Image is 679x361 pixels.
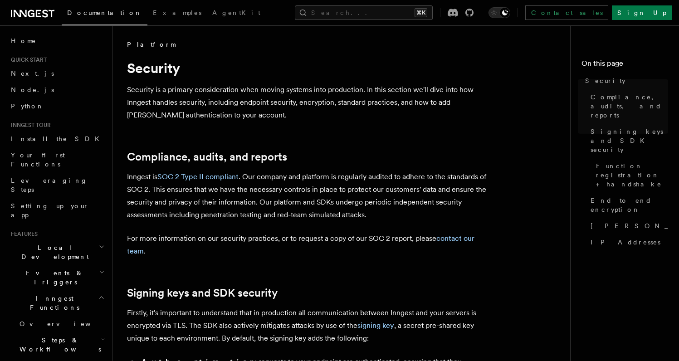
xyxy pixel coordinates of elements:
span: Local Development [7,243,99,261]
kbd: ⌘K [415,8,427,17]
a: Home [7,33,107,49]
a: Security [581,73,668,89]
span: Platform [127,40,175,49]
span: Next.js [11,70,54,77]
a: Your first Functions [7,147,107,172]
a: Signing keys and SDK security [587,123,668,158]
span: Compliance, audits, and reports [591,93,668,120]
a: Node.js [7,82,107,98]
a: signing key [357,321,394,330]
a: End to end encryption [587,192,668,218]
span: Your first Functions [11,151,65,168]
span: IP Addresses [591,238,660,247]
p: For more information on our security practices, or to request a copy of our SOC 2 report, please . [127,232,490,258]
span: AgentKit [212,9,260,16]
a: Sign Up [612,5,672,20]
a: Contact sales [525,5,608,20]
span: Node.js [11,86,54,93]
button: Toggle dark mode [488,7,510,18]
h4: On this page [581,58,668,73]
h1: Security [127,60,490,76]
a: IP Addresses [587,234,668,250]
a: Overview [16,316,107,332]
button: Inngest Functions [7,290,107,316]
span: End to end encryption [591,196,668,214]
a: AgentKit [207,3,266,24]
span: Setting up your app [11,202,89,219]
a: Python [7,98,107,114]
span: Install the SDK [11,135,105,142]
button: Local Development [7,239,107,265]
button: Search...⌘K [295,5,433,20]
span: Home [11,36,36,45]
span: Steps & Workflows [16,336,101,354]
a: Signing keys and SDK security [127,287,278,299]
span: Function registration + handshake [596,161,668,189]
span: Inngest Functions [7,294,98,312]
p: Inngest is . Our company and platform is regularly audited to adhere to the standards of SOC 2. T... [127,171,490,221]
a: Function registration + handshake [592,158,668,192]
a: Install the SDK [7,131,107,147]
span: Signing keys and SDK security [591,127,668,154]
button: Steps & Workflows [16,332,107,357]
span: Features [7,230,38,238]
a: Examples [147,3,207,24]
span: Quick start [7,56,47,63]
span: Overview [20,320,113,327]
p: Security is a primary consideration when moving systems into production. In this section we'll di... [127,83,490,122]
button: Events & Triggers [7,265,107,290]
a: SOC 2 Type II compliant [157,172,239,181]
a: [PERSON_NAME] [587,218,668,234]
span: Events & Triggers [7,268,99,287]
span: Inngest tour [7,122,51,129]
a: Leveraging Steps [7,172,107,198]
a: Next.js [7,65,107,82]
p: Firstly, it's important to understand that in production all communication between Inngest and yo... [127,307,490,345]
span: Python [11,102,44,110]
a: Documentation [62,3,147,25]
a: Compliance, audits, and reports [587,89,668,123]
span: Examples [153,9,201,16]
span: Documentation [67,9,142,16]
span: Security [585,76,625,85]
span: Leveraging Steps [11,177,88,193]
a: Setting up your app [7,198,107,223]
a: Compliance, audits, and reports [127,151,287,163]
